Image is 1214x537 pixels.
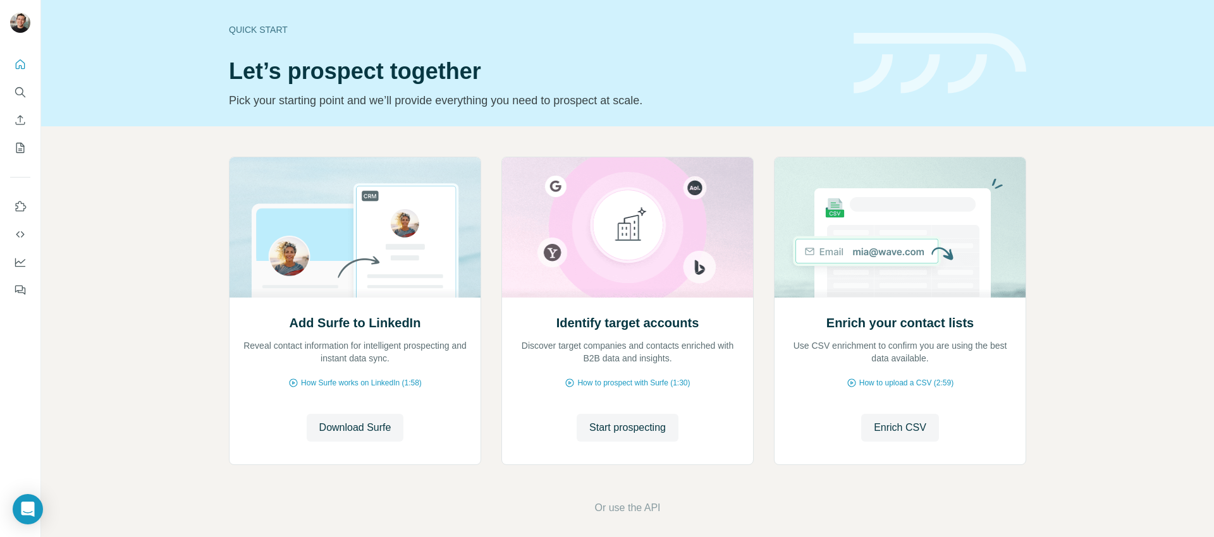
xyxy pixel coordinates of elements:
[874,420,926,435] span: Enrich CSV
[229,92,838,109] p: Pick your starting point and we’ll provide everything you need to prospect at scale.
[10,251,30,274] button: Dashboard
[556,314,699,332] h2: Identify target accounts
[501,157,754,298] img: Identify target accounts
[229,59,838,84] h1: Let’s prospect together
[290,314,421,332] h2: Add Surfe to LinkedIn
[10,223,30,246] button: Use Surfe API
[589,420,666,435] span: Start prospecting
[774,157,1026,298] img: Enrich your contact lists
[242,339,468,365] p: Reveal contact information for intelligent prospecting and instant data sync.
[10,279,30,301] button: Feedback
[319,420,391,435] span: Download Surfe
[861,414,939,442] button: Enrich CSV
[229,157,481,298] img: Add Surfe to LinkedIn
[10,13,30,33] img: Avatar
[859,377,953,389] span: How to upload a CSV (2:59)
[13,494,43,524] div: Open Intercom Messenger
[10,195,30,218] button: Use Surfe on LinkedIn
[307,414,404,442] button: Download Surfe
[10,136,30,159] button: My lists
[787,339,1013,365] p: Use CSV enrichment to confirm you are using the best data available.
[577,377,690,389] span: How to prospect with Surfe (1:30)
[301,377,422,389] span: How Surfe works on LinkedIn (1:58)
[515,339,740,365] p: Discover target companies and contacts enriched with B2B data and insights.
[577,414,678,442] button: Start prospecting
[229,23,838,36] div: Quick start
[594,500,660,516] button: Or use the API
[826,314,974,332] h2: Enrich your contact lists
[10,53,30,76] button: Quick start
[854,33,1026,94] img: banner
[10,81,30,104] button: Search
[10,109,30,131] button: Enrich CSV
